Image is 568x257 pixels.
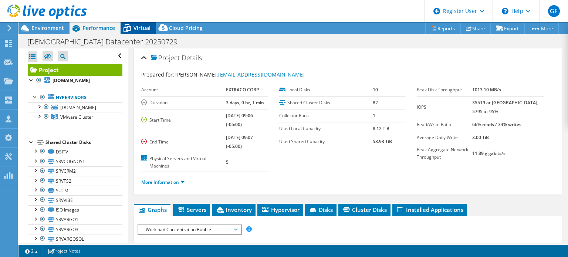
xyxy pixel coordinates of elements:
[43,246,86,256] a: Project Notes
[279,112,373,119] label: Collector Runs
[472,99,538,115] b: 35519 at [GEOGRAPHIC_DATA], 5795 at 95%
[28,215,122,224] a: SRVARGO1
[141,86,226,94] label: Account
[141,179,185,185] a: More Information
[417,86,472,94] label: Peak Disk Throughput
[138,206,167,213] span: Graphs
[226,99,264,106] b: 3 days, 0 hr, 1 min
[460,23,491,34] a: Share
[60,104,96,111] span: [DOMAIN_NAME]
[548,5,560,17] span: GF
[502,8,508,14] svg: \n
[417,146,472,161] label: Peak Aggregate Network Throughput
[279,99,373,106] label: Shared Cluster Disks
[28,147,122,156] a: DSITV
[373,99,378,106] b: 82
[472,87,501,93] b: 1013.10 MB/s
[24,38,189,46] h1: [DEMOGRAPHIC_DATA] Datacenter 20250729
[226,134,253,149] b: [DATE] 09:07 (-05:00)
[82,24,115,31] span: Performance
[151,54,180,62] span: Project
[28,93,122,102] a: Hypervisors
[53,77,90,84] b: [DOMAIN_NAME]
[28,186,122,195] a: SUTM
[28,76,122,85] a: [DOMAIN_NAME]
[490,23,525,34] a: Export
[417,121,472,128] label: Read/Write Ratio
[261,206,300,213] span: Hypervisor
[226,112,253,128] b: [DATE] 09:06 (-05:00)
[141,116,226,124] label: Start Time
[279,125,373,132] label: Used Local Capacity
[373,87,378,93] b: 10
[373,125,389,132] b: 8.12 TiB
[169,24,203,31] span: Cloud Pricing
[28,64,122,76] a: Project
[216,206,252,213] span: Inventory
[28,157,122,166] a: SRVCOGNOS1
[342,206,387,213] span: Cluster Disks
[373,112,375,119] b: 1
[472,150,506,156] b: 11.89 gigabits/s
[60,114,93,120] span: VMware Cluster
[28,195,122,205] a: SRVVIBE
[45,138,122,147] div: Shared Cluster Disks
[279,86,373,94] label: Local Disks
[472,134,489,141] b: 3.00 TiB
[396,206,463,213] span: Installed Applications
[279,138,373,145] label: Used Shared Capacity
[309,206,333,213] span: Disks
[226,87,259,93] b: EXTRACO CORP
[141,99,226,106] label: Duration
[175,71,305,78] span: [PERSON_NAME],
[141,138,226,146] label: End Time
[28,166,122,176] a: SRVCRM2
[218,71,305,78] a: [EMAIL_ADDRESS][DOMAIN_NAME]
[177,206,206,213] span: Servers
[28,176,122,186] a: SRVTS2
[20,246,43,256] a: 2
[31,24,64,31] span: Environment
[417,104,472,111] label: IOPS
[373,138,392,145] b: 53.93 TiB
[133,24,151,31] span: Virtual
[226,159,229,165] b: 5
[472,121,521,128] b: 66% reads / 34% writes
[417,134,472,141] label: Average Daily Write
[141,155,226,170] label: Physical Servers and Virtual Machines
[425,23,461,34] a: Reports
[28,112,122,122] a: VMware Cluster
[28,102,122,112] a: [DOMAIN_NAME]
[141,71,174,78] label: Prepared for:
[28,224,122,234] a: SRVARGO3
[182,53,202,62] span: Details
[142,225,237,234] span: Workload Concentration Bubble
[524,23,559,34] a: More
[28,205,122,215] a: ISO Images
[28,234,122,244] a: SRVARGOSQL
